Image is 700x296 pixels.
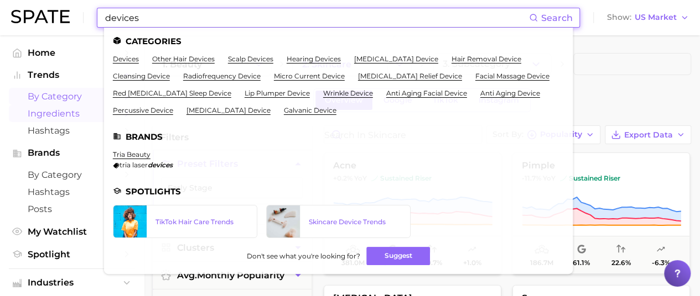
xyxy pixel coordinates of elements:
span: US Market [635,14,677,20]
button: Industries [9,274,135,291]
a: wrinkle device [323,89,373,97]
span: sustained riser [560,174,620,183]
a: Ingredients [9,105,135,122]
a: tria beauty [113,150,151,158]
a: by Category [9,88,135,105]
a: Hashtags [9,183,135,200]
span: Search [541,13,573,23]
a: cleansing device [113,72,170,80]
span: Hashtags [28,187,116,197]
a: Spotlight [9,246,135,263]
a: anti aging facial device [386,89,467,97]
button: ShowUS Market [604,10,692,25]
a: scalp devices [228,55,273,63]
input: Search here for a brand, industry, or ingredient [104,8,529,27]
span: Show [607,14,631,20]
li: Categories [113,36,564,46]
a: My Watchlist [9,223,135,240]
span: Posts [28,204,116,214]
a: by Category [9,166,135,183]
span: by Category [28,91,116,102]
button: Trends [9,67,135,83]
button: Export Data [605,125,691,144]
span: 22.6% [611,259,631,267]
span: popularity predicted growth: Very Unlikely [656,243,665,256]
span: My Watchlist [28,226,116,237]
li: Spotlights [113,187,564,196]
span: Hashtags [28,125,116,136]
a: anti aging device [480,89,540,97]
img: SPATE [11,10,70,23]
span: Home [28,47,116,58]
span: tria laser [120,161,148,169]
em: devices [148,161,173,169]
span: by Category [28,170,116,180]
li: Brands [113,132,564,141]
a: Posts [9,200,135,218]
span: Brands [28,148,116,158]
a: red [MEDICAL_DATA] sleep device [113,89,231,97]
span: -6.3% [652,259,670,267]
span: pimple [513,161,689,171]
span: popularity share: Google [577,243,586,256]
span: Trends [28,70,116,80]
a: other hair devices [152,55,215,63]
a: hearing devices [287,55,341,63]
button: pimple-11.7% YoYsustained risersustained riser186.7m61.1%22.6%-6.3% [512,152,690,274]
span: Don't see what you're looking for? [246,252,360,260]
a: galvanic device [284,106,336,114]
a: lip plumper device [245,89,310,97]
button: avg.monthly popularity [153,262,312,289]
div: Skincare Device Trends [309,218,401,226]
abbr: average [177,270,197,281]
a: facial massage device [475,72,549,80]
a: [MEDICAL_DATA] device [354,55,438,63]
a: [MEDICAL_DATA] device [186,106,271,114]
span: popularity convergence: Low Convergence [616,243,625,256]
span: 61.1% [573,259,590,267]
span: Spotlight [28,249,116,260]
button: Suggest [366,247,430,265]
a: [MEDICAL_DATA] relief device [358,72,462,80]
a: percussive device [113,106,173,114]
a: Skincare Device Trends [266,205,411,238]
span: Industries [28,278,116,288]
a: Home [9,44,135,61]
span: monthly popularity [177,270,284,281]
span: Export Data [624,130,673,140]
a: micro current device [274,72,345,80]
a: Hashtags [9,122,135,139]
div: TikTok Hair Care Trends [155,218,248,226]
a: devices [113,55,139,63]
span: Ingredients [28,108,116,119]
a: radiofrequency device [183,72,261,80]
button: Brands [9,145,135,161]
a: hair removal device [452,55,521,63]
a: TikTok Hair Care Trends [113,205,257,238]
